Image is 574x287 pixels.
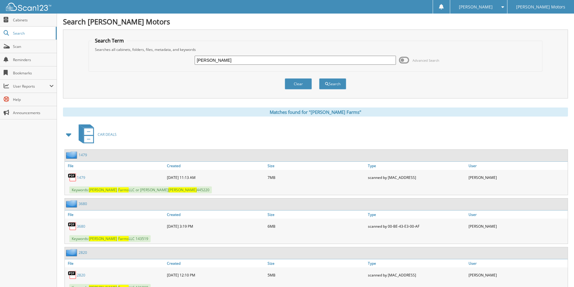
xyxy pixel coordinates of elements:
a: User [467,211,568,219]
div: scanned by 00-BE-43-E3-00-AF [366,220,467,232]
iframe: Chat Widget [544,258,574,287]
a: 3680 [77,224,85,229]
h1: Search [PERSON_NAME] Motors [63,17,568,27]
div: [DATE] 11:13 AM [165,171,266,183]
span: [PERSON_NAME] Motors [516,5,565,9]
a: Size [266,162,367,170]
div: [PERSON_NAME] [467,171,568,183]
span: Scan [13,44,54,49]
img: PDF.png [68,173,77,182]
span: Keywords: LLC 143519 [69,235,151,242]
div: [PERSON_NAME] [467,220,568,232]
a: Type [366,211,467,219]
img: scan123-logo-white.svg [6,3,51,11]
img: PDF.png [68,222,77,231]
span: User Reports [13,84,49,89]
span: Farms [118,236,129,241]
button: Clear [285,78,312,89]
a: Created [165,162,266,170]
div: 7MB [266,171,367,183]
a: Created [165,259,266,267]
div: scanned by [MAC_ADDRESS] [366,171,467,183]
a: Type [366,259,467,267]
span: [PERSON_NAME] [168,187,197,192]
span: [PERSON_NAME] [89,236,117,241]
span: Bookmarks [13,70,54,76]
a: File [65,162,165,170]
a: Created [165,211,266,219]
a: 1479 [79,152,87,158]
span: [PERSON_NAME] [89,187,117,192]
span: Announcements [13,110,54,115]
span: CAR DEALS [98,132,117,137]
a: File [65,211,165,219]
div: [DATE] 12:10 PM [165,269,266,281]
a: 3680 [79,201,87,206]
span: Help [13,97,54,102]
button: Search [319,78,346,89]
div: 5MB [266,269,367,281]
a: User [467,259,568,267]
span: Keywords: LLC or [PERSON_NAME] 445220 [69,186,212,193]
a: 2820 [77,273,85,278]
a: Size [266,259,367,267]
div: scanned by [MAC_ADDRESS] [366,269,467,281]
img: folder2.png [66,249,79,256]
img: PDF.png [68,270,77,279]
a: Type [366,162,467,170]
div: Searches all cabinets, folders, files, metadata, and keywords [92,47,539,52]
a: 1479 [77,175,85,180]
span: [PERSON_NAME] [459,5,493,9]
span: Advanced Search [412,58,439,63]
span: Reminders [13,57,54,62]
div: Matches found for "[PERSON_NAME] Farms" [63,108,568,117]
a: Size [266,211,367,219]
legend: Search Term [92,37,127,44]
a: File [65,259,165,267]
div: 6MB [266,220,367,232]
span: Cabinets [13,17,54,23]
a: CAR DEALS [75,123,117,146]
div: [DATE] 3:19 PM [165,220,266,232]
span: Search [13,31,53,36]
span: Farms [118,187,129,192]
a: 2820 [79,250,87,255]
img: folder2.png [66,200,79,207]
img: folder2.png [66,151,79,159]
a: User [467,162,568,170]
div: [PERSON_NAME] [467,269,568,281]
